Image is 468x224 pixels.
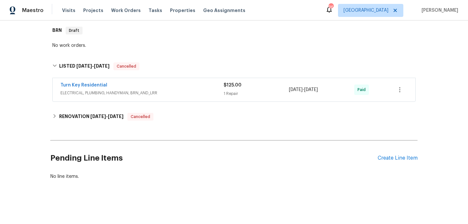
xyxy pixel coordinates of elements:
div: RENOVATION [DATE]-[DATE]Cancelled [50,109,418,125]
span: [DATE] [289,87,303,92]
span: Projects [83,7,103,14]
span: Draft [66,27,82,34]
span: $125.00 [224,83,241,87]
span: Work Orders [111,7,141,14]
span: Paid [357,86,368,93]
span: Cancelled [128,113,153,120]
span: - [90,114,123,119]
div: 1 Repair [224,90,289,97]
span: Visits [62,7,75,14]
span: [GEOGRAPHIC_DATA] [344,7,388,14]
a: Turn Key Residential [60,83,107,87]
span: [DATE] [76,64,92,68]
span: - [289,86,318,93]
div: LISTED [DATE]-[DATE]Cancelled [50,56,418,77]
h2: Pending Line Items [50,143,378,173]
span: Tasks [149,8,162,13]
span: [PERSON_NAME] [419,7,458,14]
span: Cancelled [114,63,139,70]
span: - [76,64,110,68]
h6: LISTED [59,62,110,70]
span: [DATE] [108,114,123,119]
span: ELECTRICAL, PLUMBING, HANDYMAN, BRN_AND_LRR [60,90,224,96]
div: BRN Draft [50,20,418,41]
div: No line items. [50,173,418,180]
span: Properties [170,7,195,14]
div: No work orders. [52,42,416,49]
span: Geo Assignments [203,7,245,14]
span: [DATE] [94,64,110,68]
h6: RENOVATION [59,113,123,121]
span: [DATE] [304,87,318,92]
span: Maestro [22,7,44,14]
div: Create Line Item [378,155,418,161]
div: 36 [329,4,333,10]
span: [DATE] [90,114,106,119]
h6: BRN [52,27,62,34]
